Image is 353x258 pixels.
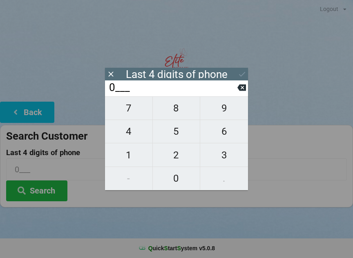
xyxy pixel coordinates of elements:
[153,143,201,167] button: 2
[153,147,200,164] span: 2
[105,143,153,167] button: 1
[105,123,152,140] span: 4
[153,96,201,120] button: 8
[200,147,248,164] span: 3
[126,70,228,78] div: Last 4 digits of phone
[105,147,152,164] span: 1
[200,123,248,140] span: 6
[153,120,201,143] button: 5
[105,120,153,143] button: 4
[200,143,248,167] button: 3
[105,96,153,120] button: 7
[153,170,200,187] span: 0
[153,123,200,140] span: 5
[105,100,152,117] span: 7
[200,100,248,117] span: 9
[200,120,248,143] button: 6
[200,96,248,120] button: 9
[153,167,201,190] button: 0
[153,100,200,117] span: 8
